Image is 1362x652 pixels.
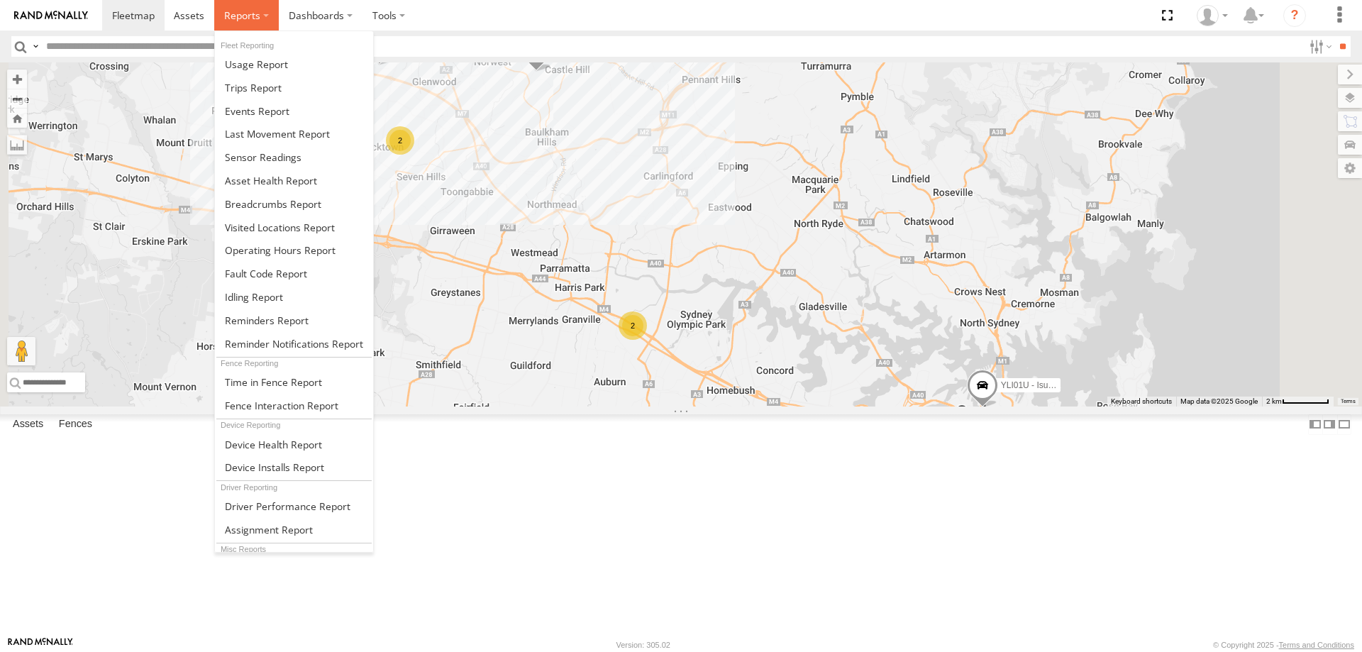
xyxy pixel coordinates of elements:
[1180,397,1258,405] span: Map data ©2025 Google
[1338,158,1362,178] label: Map Settings
[215,169,373,192] a: Asset Health Report
[7,89,27,109] button: Zoom out
[215,309,373,332] a: Reminders Report
[215,494,373,518] a: Driver Performance Report
[1266,397,1282,405] span: 2 km
[215,394,373,417] a: Fence Interaction Report
[215,370,373,394] a: Time in Fences Report
[1308,414,1322,435] label: Dock Summary Table to the Left
[215,76,373,99] a: Trips Report
[30,36,41,57] label: Search Query
[7,109,27,128] button: Zoom Home
[215,53,373,76] a: Usage Report
[7,135,27,155] label: Measure
[616,641,670,649] div: Version: 305.02
[1192,5,1233,26] div: Tom Tozer
[52,414,99,434] label: Fences
[1341,399,1356,404] a: Terms
[386,126,414,155] div: 2
[215,332,373,355] a: Service Reminder Notifications Report
[215,99,373,123] a: Full Events Report
[215,192,373,216] a: Breadcrumbs Report
[215,216,373,239] a: Visited Locations Report
[619,311,647,340] div: 2
[14,11,88,21] img: rand-logo.svg
[1304,36,1334,57] label: Search Filter Options
[215,238,373,262] a: Asset Operating Hours Report
[215,145,373,169] a: Sensor Readings
[1001,380,1084,390] span: YLI01U - Isuzu DMAX
[215,518,373,541] a: Assignment Report
[8,638,73,652] a: Visit our Website
[6,414,50,434] label: Assets
[1337,414,1351,435] label: Hide Summary Table
[7,337,35,365] button: Drag Pegman onto the map to open Street View
[215,122,373,145] a: Last Movement Report
[7,70,27,89] button: Zoom in
[1279,641,1354,649] a: Terms and Conditions
[215,433,373,456] a: Device Health Report
[1283,4,1306,27] i: ?
[1262,397,1334,407] button: Map Scale: 2 km per 63 pixels
[215,455,373,479] a: Device Installs Report
[1213,641,1354,649] div: © Copyright 2025 -
[215,285,373,309] a: Idling Report
[1322,414,1336,435] label: Dock Summary Table to the Right
[1111,397,1172,407] button: Keyboard shortcuts
[215,262,373,285] a: Fault Code Report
